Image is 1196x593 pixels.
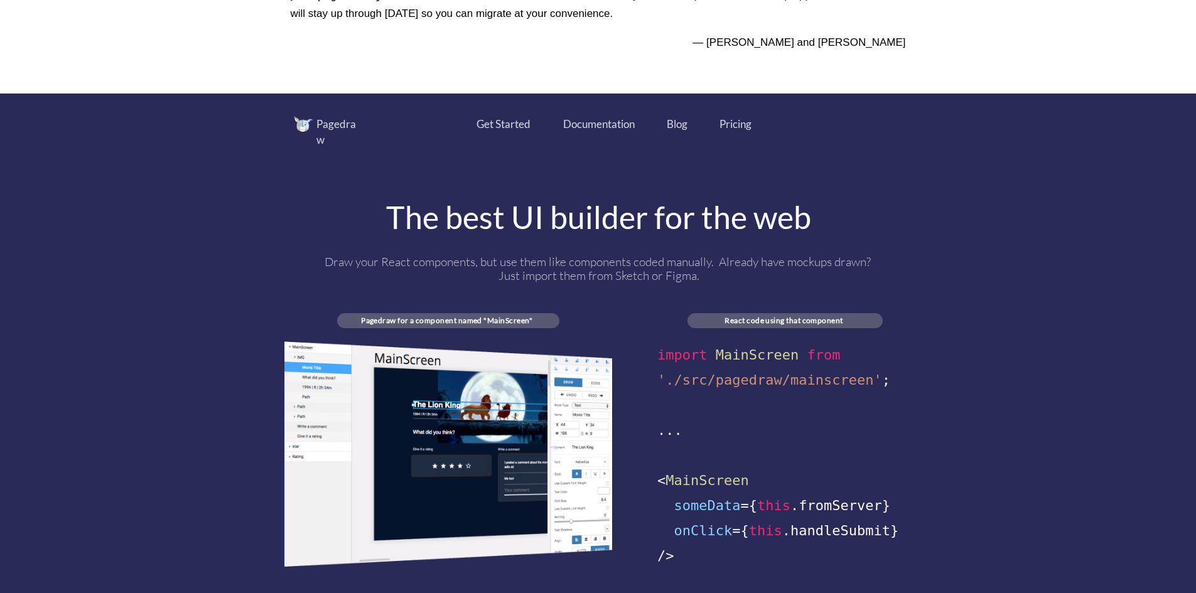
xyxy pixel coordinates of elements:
[291,33,906,51] p: — [PERSON_NAME] and [PERSON_NAME]
[665,473,748,488] span: MainScreen
[807,347,840,363] span: from
[657,518,913,543] div: ={ .handleSubmit}
[316,116,364,148] div: Pagedraw
[716,347,799,363] span: MainScreen
[749,523,782,538] span: this
[294,116,382,148] a: Pagedraw
[284,341,612,567] img: image.png
[667,116,688,132] a: Blog
[657,493,913,518] div: ={ .fromServer}
[657,372,882,388] span: './src/pagedraw/mainscreen'
[284,201,913,233] div: The best UI builder for the web
[657,468,913,493] div: <
[674,498,741,513] span: someData
[657,543,913,569] div: />
[477,116,531,132] a: Get Started
[657,347,707,363] span: import
[318,255,880,282] div: Draw your React components, but use them like components coded manually. Already have mockups dra...
[563,116,635,132] a: Documentation
[719,116,752,132] a: Pricing
[687,316,880,325] div: React code using that component
[674,523,733,538] span: onClick
[657,368,913,393] div: ;
[757,498,790,513] span: this
[657,418,913,443] div: ...
[337,316,557,325] div: Pagedraw for a component named "MainScreen"
[294,116,313,132] img: image.png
